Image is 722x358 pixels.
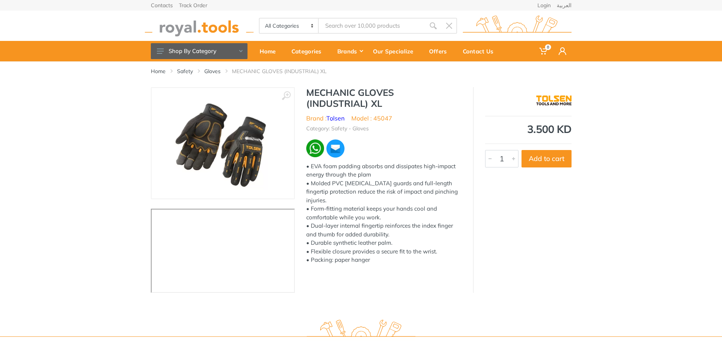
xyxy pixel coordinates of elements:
[286,43,332,59] div: Categories
[537,3,551,8] a: Login
[351,114,392,123] li: Model : 45047
[232,67,338,75] li: MECHANIC GLOVES (INDUSTRIAL) XL
[151,67,166,75] a: Home
[307,320,415,341] img: royal.tools Logo
[260,19,319,33] select: Category
[368,41,424,61] a: Our Specialize
[522,150,572,167] button: Add to cart
[306,114,345,123] li: Brand :
[169,95,276,191] img: Royal Tools - MECHANIC GLOVES (INDUSTRIAL) XL
[326,139,345,158] img: ma.webp
[254,43,286,59] div: Home
[204,67,221,75] a: Gloves
[145,16,254,36] img: royal.tools Logo
[306,162,462,264] div: • EVA foam padding absorbs and dissipates high-impact energy through the plam • Molded PVC [MEDIC...
[151,43,247,59] button: Shop By Category
[534,41,553,61] a: 0
[326,114,345,122] a: Tolsen
[254,41,286,61] a: Home
[424,41,457,61] a: Offers
[179,3,207,8] a: Track Order
[557,3,572,8] a: العربية
[332,43,368,59] div: Brands
[485,124,572,134] div: 3.500 KD
[306,125,369,133] li: Category: Safety - Gloves
[286,41,332,61] a: Categories
[545,44,551,50] span: 0
[536,91,572,110] img: Tolsen
[319,18,425,34] input: Site search
[151,67,572,75] nav: breadcrumb
[368,43,424,59] div: Our Specialize
[463,16,572,36] img: royal.tools Logo
[457,41,504,61] a: Contact Us
[151,3,173,8] a: Contacts
[306,139,324,157] img: wa.webp
[177,67,193,75] a: Safety
[457,43,504,59] div: Contact Us
[306,87,462,109] h1: MECHANIC GLOVES (INDUSTRIAL) XL
[424,43,457,59] div: Offers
